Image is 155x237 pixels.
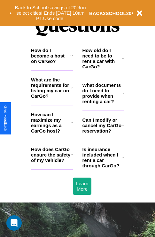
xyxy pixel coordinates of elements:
div: Open Intercom Messenger [6,215,22,231]
h3: How can I maximize my earnings as a CarGo host? [31,112,71,134]
b: BACK2SCHOOL20 [89,11,132,16]
h3: How do I become a host on CarGo? [31,48,70,64]
h3: What are the requirements for listing my car on CarGo? [31,77,71,99]
h3: How does CarGo ensure the safety of my vehicle? [31,147,71,163]
h3: How old do I need to be to rent a car with CarGo? [82,48,122,69]
h3: Is insurance included when I rent a car through CarGo? [82,147,122,168]
button: Back to School savings of 20% in select cities! Ends [DATE] 10am PT.Use code: [12,3,89,23]
div: Give Feedback [3,105,8,131]
button: Learn More [73,178,91,195]
h3: What documents do I need to provide when renting a car? [82,82,123,104]
h3: Can I modify or cancel my CarGo reservation? [82,117,122,134]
